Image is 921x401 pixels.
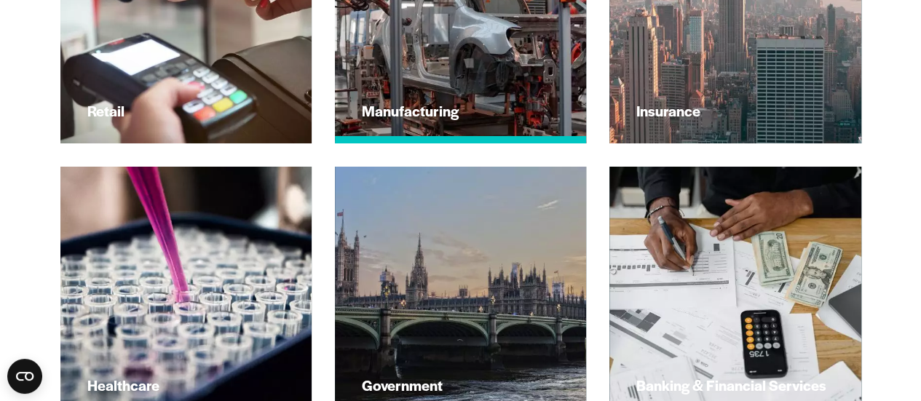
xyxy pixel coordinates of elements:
[87,376,288,394] h3: Healthcare
[362,101,563,120] h3: Manufacturing
[362,376,563,394] h3: Government
[636,101,837,120] h3: Insurance
[636,376,837,394] h3: Banking & Financial Services
[87,101,288,120] h3: Retail
[7,359,42,394] button: Open CMP widget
